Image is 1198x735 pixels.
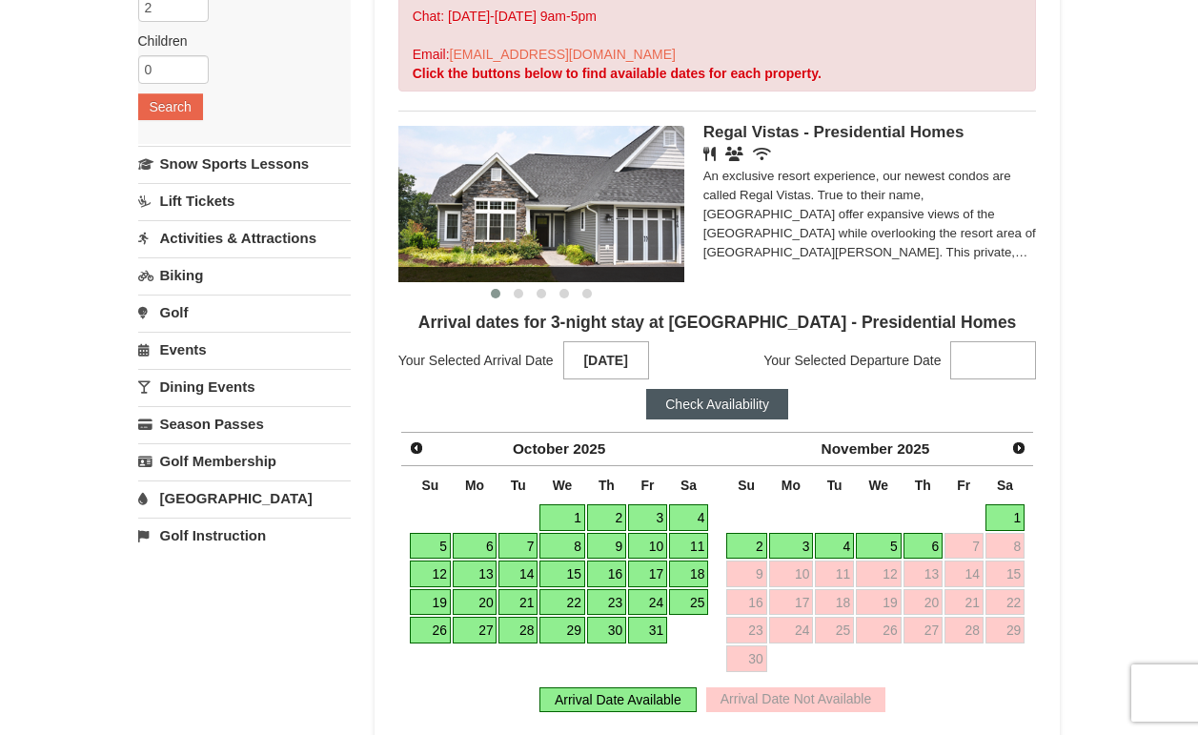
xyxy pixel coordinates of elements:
[539,533,585,560] a: 8
[628,589,667,616] a: 24
[587,617,626,643] a: 30
[726,561,767,587] a: 9
[856,561,902,587] a: 12
[856,617,902,643] a: 26
[398,346,554,375] span: Your Selected Arrival Date
[669,504,708,531] a: 4
[703,167,1037,262] div: An exclusive resort experience, our newest condos are called Regal Vistas. True to their name, [G...
[706,687,885,712] div: Arrival Date Not Available
[669,589,708,616] a: 25
[815,561,854,587] a: 11
[587,504,626,531] a: 2
[985,589,1025,616] a: 22
[769,589,814,616] a: 17
[856,533,902,560] a: 5
[669,533,708,560] a: 11
[138,146,351,181] a: Snow Sports Lessons
[138,183,351,218] a: Lift Tickets
[628,561,667,587] a: 17
[410,617,451,643] a: 26
[641,478,655,493] span: Friday
[138,480,351,516] a: [GEOGRAPHIC_DATA]
[944,561,984,587] a: 14
[410,561,451,587] a: 12
[398,313,1037,332] h4: Arrival dates for 3-night stay at [GEOGRAPHIC_DATA] - Presidential Homes
[769,617,814,643] a: 24
[410,589,451,616] a: 19
[138,93,203,120] button: Search
[822,440,893,457] span: November
[726,533,767,560] a: 2
[915,478,931,493] span: Thursday
[553,478,573,493] span: Wednesday
[413,66,822,81] strong: Click the buttons below to find available dates for each property.
[410,533,451,560] a: 5
[868,478,888,493] span: Wednesday
[138,295,351,330] a: Golf
[725,147,743,161] i: Banquet Facilities
[465,478,484,493] span: Monday
[997,478,1013,493] span: Saturday
[422,478,439,493] span: Sunday
[587,533,626,560] a: 9
[944,617,984,643] a: 28
[753,147,771,161] i: Wireless Internet (free)
[957,478,970,493] span: Friday
[669,561,708,587] a: 18
[827,478,843,493] span: Tuesday
[904,617,943,643] a: 27
[138,443,351,479] a: Golf Membership
[680,478,697,493] span: Saturday
[628,504,667,531] a: 3
[703,123,964,141] span: Regal Vistas - Presidential Homes
[539,561,585,587] a: 15
[453,561,497,587] a: 13
[985,561,1025,587] a: 15
[409,440,424,456] span: Prev
[897,440,929,457] span: 2025
[498,617,538,643] a: 28
[138,332,351,367] a: Events
[782,478,801,493] span: Monday
[904,589,943,616] a: 20
[539,617,585,643] a: 29
[138,518,351,553] a: Golf Instruction
[738,478,755,493] span: Sunday
[904,533,943,560] a: 6
[769,533,814,560] a: 3
[511,478,526,493] span: Tuesday
[815,533,854,560] a: 4
[985,617,1025,643] a: 29
[944,533,984,560] a: 7
[498,533,538,560] a: 7
[539,687,697,712] div: Arrival Date Available
[587,589,626,616] a: 23
[453,617,497,643] a: 27
[763,346,941,375] span: Your Selected Departure Date
[1011,440,1026,456] span: Next
[726,617,767,643] a: 23
[403,435,430,461] a: Prev
[726,645,767,672] a: 30
[453,589,497,616] a: 20
[450,47,676,62] a: [EMAIL_ADDRESS][DOMAIN_NAME]
[138,406,351,441] a: Season Passes
[985,504,1025,531] a: 1
[138,31,336,51] label: Children
[904,561,943,587] a: 13
[628,617,667,643] a: 31
[599,478,615,493] span: Thursday
[539,504,585,531] a: 1
[726,589,767,616] a: 16
[573,440,605,457] span: 2025
[563,341,649,379] strong: [DATE]
[985,533,1025,560] a: 8
[453,533,497,560] a: 6
[944,589,984,616] a: 21
[815,617,854,643] a: 25
[703,147,716,161] i: Restaurant
[769,561,814,587] a: 10
[539,589,585,616] a: 22
[498,589,538,616] a: 21
[138,257,351,293] a: Biking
